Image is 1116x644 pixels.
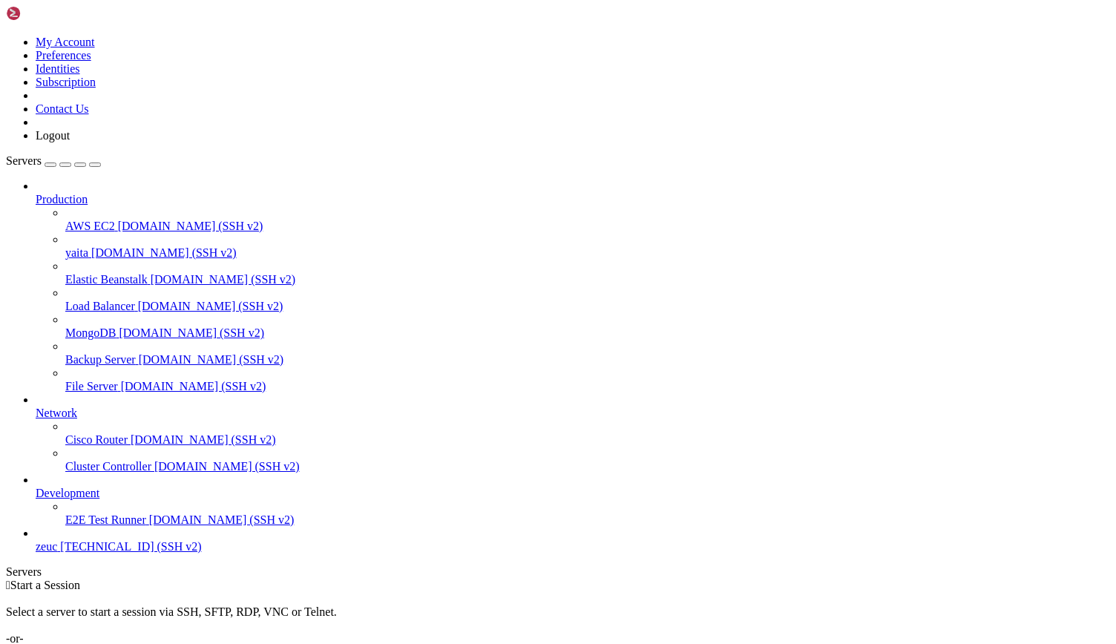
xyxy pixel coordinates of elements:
[65,300,1110,313] a: Load Balancer [DOMAIN_NAME] (SSH v2)
[119,326,264,339] span: [DOMAIN_NAME] (SSH v2)
[121,380,266,392] span: [DOMAIN_NAME] (SSH v2)
[6,154,101,167] a: Servers
[131,433,276,446] span: [DOMAIN_NAME] (SSH v2)
[6,6,91,21] img: Shellngn
[65,380,1110,393] a: File Server [DOMAIN_NAME] (SSH v2)
[36,193,1110,206] a: Production
[65,433,128,446] span: Cisco Router
[65,220,115,232] span: AWS EC2
[65,246,1110,260] a: yaita [DOMAIN_NAME] (SSH v2)
[65,273,148,286] span: Elastic Beanstalk
[36,540,1110,553] a: zeuc [TECHNICAL_ID] (SSH v2)
[65,513,1110,527] a: E2E Test Runner [DOMAIN_NAME] (SSH v2)
[6,565,1110,579] div: Servers
[65,206,1110,233] li: AWS EC2 [DOMAIN_NAME] (SSH v2)
[118,220,263,232] span: [DOMAIN_NAME] (SSH v2)
[65,460,1110,473] a: Cluster Controller [DOMAIN_NAME] (SSH v2)
[36,487,99,499] span: Development
[36,62,80,75] a: Identities
[36,473,1110,527] li: Development
[36,36,95,48] a: My Account
[36,393,1110,473] li: Network
[65,433,1110,447] a: Cisco Router [DOMAIN_NAME] (SSH v2)
[60,540,201,553] span: [TECHNICAL_ID] (SSH v2)
[65,220,1110,233] a: AWS EC2 [DOMAIN_NAME] (SSH v2)
[36,407,1110,420] a: Network
[6,579,10,591] span: 
[10,579,80,591] span: Start a Session
[91,246,237,259] span: [DOMAIN_NAME] (SSH v2)
[149,513,295,526] span: [DOMAIN_NAME] (SSH v2)
[65,500,1110,527] li: E2E Test Runner [DOMAIN_NAME] (SSH v2)
[65,460,151,473] span: Cluster Controller
[36,193,88,206] span: Production
[65,513,146,526] span: E2E Test Runner
[36,487,1110,500] a: Development
[6,154,42,167] span: Servers
[65,326,116,339] span: MongoDB
[65,286,1110,313] li: Load Balancer [DOMAIN_NAME] (SSH v2)
[36,129,70,142] a: Logout
[65,326,1110,340] a: MongoDB [DOMAIN_NAME] (SSH v2)
[36,49,91,62] a: Preferences
[151,273,296,286] span: [DOMAIN_NAME] (SSH v2)
[138,300,283,312] span: [DOMAIN_NAME] (SSH v2)
[36,540,57,553] span: zeuc
[65,233,1110,260] li: yaita [DOMAIN_NAME] (SSH v2)
[65,353,136,366] span: Backup Server
[65,340,1110,367] li: Backup Server [DOMAIN_NAME] (SSH v2)
[36,407,77,419] span: Network
[65,380,118,392] span: File Server
[65,260,1110,286] li: Elastic Beanstalk [DOMAIN_NAME] (SSH v2)
[36,527,1110,553] li: zeuc [TECHNICAL_ID] (SSH v2)
[65,273,1110,286] a: Elastic Beanstalk [DOMAIN_NAME] (SSH v2)
[65,313,1110,340] li: MongoDB [DOMAIN_NAME] (SSH v2)
[65,246,88,259] span: yaita
[65,367,1110,393] li: File Server [DOMAIN_NAME] (SSH v2)
[139,353,284,366] span: [DOMAIN_NAME] (SSH v2)
[154,460,300,473] span: [DOMAIN_NAME] (SSH v2)
[36,180,1110,393] li: Production
[65,353,1110,367] a: Backup Server [DOMAIN_NAME] (SSH v2)
[36,76,96,88] a: Subscription
[65,447,1110,473] li: Cluster Controller [DOMAIN_NAME] (SSH v2)
[65,300,135,312] span: Load Balancer
[36,102,89,115] a: Contact Us
[65,420,1110,447] li: Cisco Router [DOMAIN_NAME] (SSH v2)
